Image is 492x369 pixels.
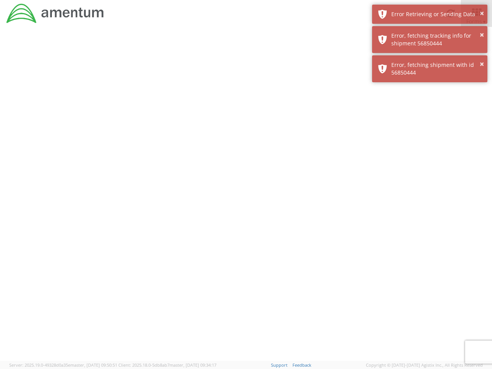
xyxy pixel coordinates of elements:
span: master, [DATE] 09:50:51 [70,362,117,368]
div: Error, fetching shipment with id 56850444 [391,61,482,76]
img: dyn-intl-logo-049831509241104b2a82.png [6,3,105,24]
div: Error Retrieving or Sending Data [391,10,482,18]
a: Feedback [293,362,311,368]
button: × [480,8,484,19]
button: × [480,59,484,70]
a: Support [271,362,288,368]
span: Copyright © [DATE]-[DATE] Agistix Inc., All Rights Reserved [366,362,483,368]
span: Client: 2025.18.0-5db8ab7 [118,362,216,368]
button: × [480,30,484,41]
span: Server: 2025.19.0-49328d0a35e [9,362,117,368]
div: Error, fetching tracking info for shipment 56850444 [391,32,482,47]
span: master, [DATE] 09:34:17 [170,362,216,368]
